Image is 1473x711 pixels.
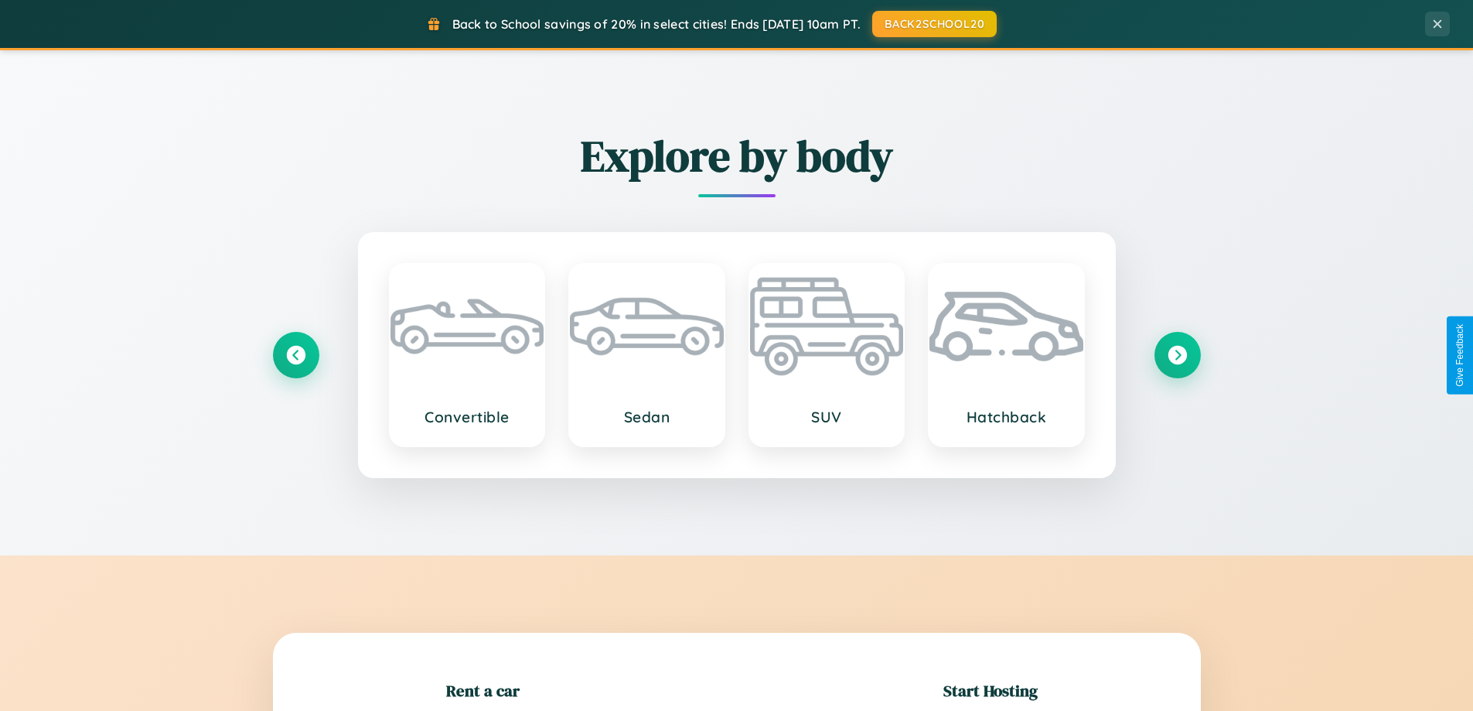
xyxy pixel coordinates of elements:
h2: Start Hosting [943,679,1038,702]
h3: Sedan [585,408,708,426]
h2: Rent a car [446,679,520,702]
h2: Explore by body [273,126,1201,186]
h3: Convertible [406,408,529,426]
div: Give Feedback [1454,324,1465,387]
h3: SUV [765,408,888,426]
span: Back to School savings of 20% in select cities! Ends [DATE] 10am PT. [452,16,861,32]
button: BACK2SCHOOL20 [872,11,997,37]
h3: Hatchback [945,408,1068,426]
